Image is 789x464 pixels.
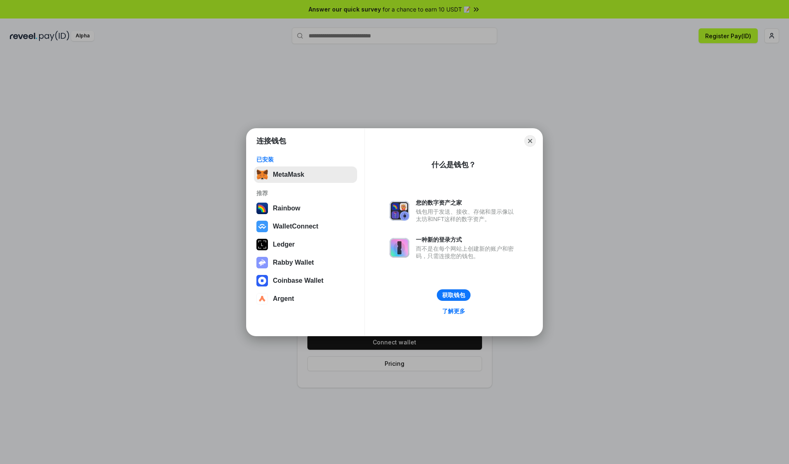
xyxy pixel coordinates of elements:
[524,135,536,147] button: Close
[254,218,357,235] button: WalletConnect
[416,208,518,223] div: 钱包用于发送、接收、存储和显示像以太坊和NFT这样的数字资产。
[273,171,304,178] div: MetaMask
[256,275,268,286] img: svg+xml,%3Csvg%20width%3D%2228%22%20height%3D%2228%22%20viewBox%3D%220%200%2028%2028%22%20fill%3D...
[256,169,268,180] img: svg+xml,%3Csvg%20fill%3D%22none%22%20height%3D%2233%22%20viewBox%3D%220%200%2035%2033%22%20width%...
[254,166,357,183] button: MetaMask
[256,203,268,214] img: svg+xml,%3Csvg%20width%3D%22120%22%20height%3D%22120%22%20viewBox%3D%220%200%20120%20120%22%20fil...
[256,239,268,250] img: svg+xml,%3Csvg%20xmlns%3D%22http%3A%2F%2Fwww.w3.org%2F2000%2Fsvg%22%20width%3D%2228%22%20height%3...
[256,293,268,305] img: svg+xml,%3Csvg%20width%3D%2228%22%20height%3D%2228%22%20viewBox%3D%220%200%2028%2028%22%20fill%3D...
[254,200,357,217] button: Rainbow
[437,289,471,301] button: 获取钱包
[273,241,295,248] div: Ledger
[416,236,518,243] div: 一种新的登录方式
[437,306,470,316] a: 了解更多
[273,223,318,230] div: WalletConnect
[254,291,357,307] button: Argent
[273,259,314,266] div: Rabby Wallet
[442,291,465,299] div: 获取钱包
[273,295,294,302] div: Argent
[431,160,476,170] div: 什么是钱包？
[256,221,268,232] img: svg+xml,%3Csvg%20width%3D%2228%22%20height%3D%2228%22%20viewBox%3D%220%200%2028%2028%22%20fill%3D...
[442,307,465,315] div: 了解更多
[254,254,357,271] button: Rabby Wallet
[256,136,286,146] h1: 连接钱包
[254,272,357,289] button: Coinbase Wallet
[390,201,409,221] img: svg+xml,%3Csvg%20xmlns%3D%22http%3A%2F%2Fwww.w3.org%2F2000%2Fsvg%22%20fill%3D%22none%22%20viewBox...
[416,199,518,206] div: 您的数字资产之家
[254,236,357,253] button: Ledger
[256,189,355,197] div: 推荐
[256,257,268,268] img: svg+xml,%3Csvg%20xmlns%3D%22http%3A%2F%2Fwww.w3.org%2F2000%2Fsvg%22%20fill%3D%22none%22%20viewBox...
[273,205,300,212] div: Rainbow
[273,277,323,284] div: Coinbase Wallet
[256,156,355,163] div: 已安装
[416,245,518,260] div: 而不是在每个网站上创建新的账户和密码，只需连接您的钱包。
[390,238,409,258] img: svg+xml,%3Csvg%20xmlns%3D%22http%3A%2F%2Fwww.w3.org%2F2000%2Fsvg%22%20fill%3D%22none%22%20viewBox...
